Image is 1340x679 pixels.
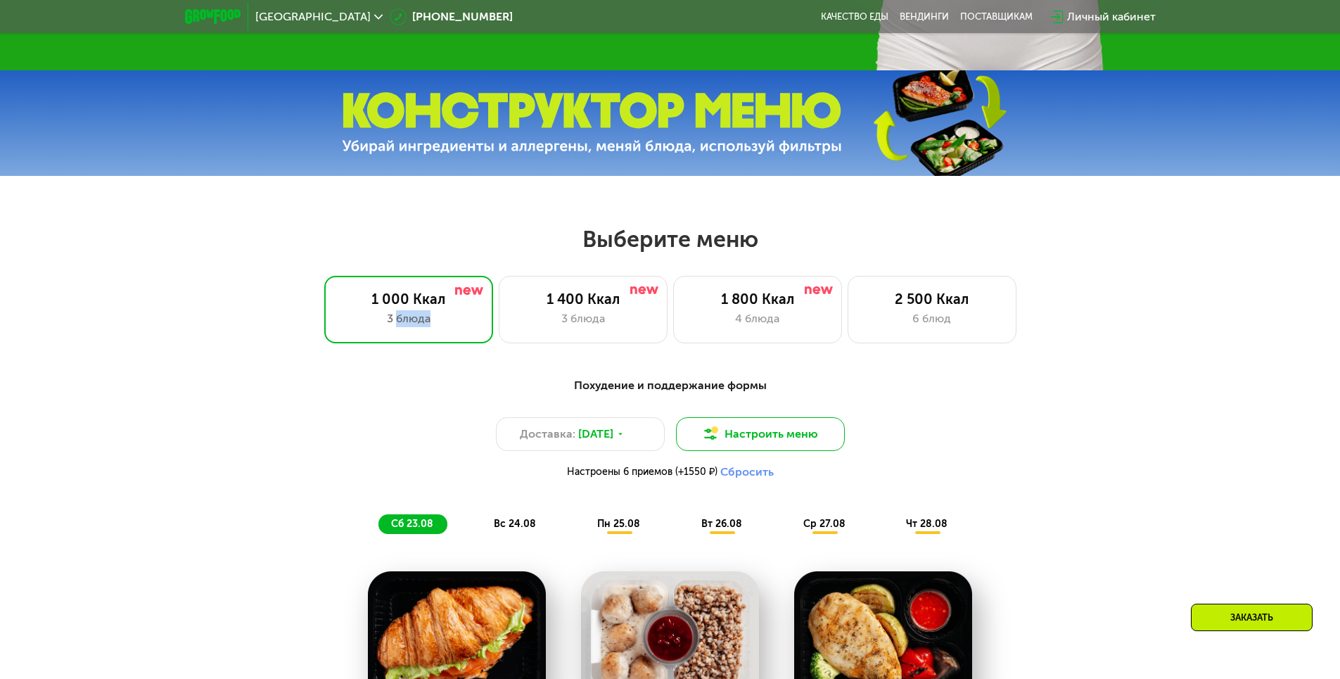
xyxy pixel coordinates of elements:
div: 4 блюда [688,310,827,327]
div: 3 блюда [339,310,478,327]
div: 1 800 Ккал [688,291,827,307]
div: Личный кабинет [1067,8,1156,25]
div: 1 000 Ккал [339,291,478,307]
div: 1 400 Ккал [513,291,653,307]
span: Доставка: [520,426,575,443]
span: вс 24.08 [494,518,536,530]
div: 6 блюд [862,310,1002,327]
button: Сбросить [720,465,774,479]
a: [PHONE_NUMBER] [390,8,513,25]
a: Качество еды [821,11,888,23]
div: поставщикам [960,11,1033,23]
span: ср 27.08 [803,518,846,530]
div: Заказать [1191,604,1313,631]
span: пн 25.08 [597,518,640,530]
span: сб 23.08 [391,518,433,530]
button: Настроить меню [676,417,845,451]
span: Настроены 6 приемов (+1550 ₽) [567,467,717,477]
div: 3 блюда [513,310,653,327]
span: вт 26.08 [701,518,742,530]
div: 2 500 Ккал [862,291,1002,307]
h2: Выберите меню [45,225,1295,253]
span: [DATE] [578,426,613,443]
div: Похудение и поддержание формы [254,377,1087,395]
a: Вендинги [900,11,949,23]
span: [GEOGRAPHIC_DATA] [255,11,371,23]
span: чт 28.08 [906,518,947,530]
